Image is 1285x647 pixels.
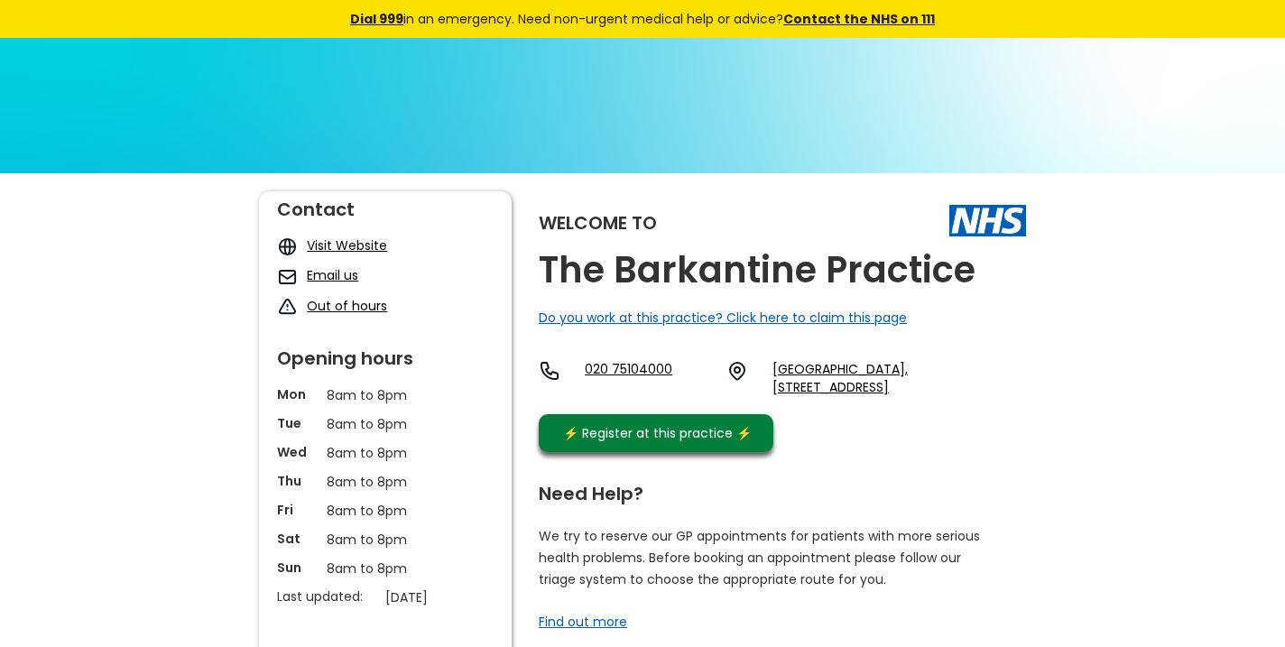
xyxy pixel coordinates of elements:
[277,559,318,577] p: Sun
[327,472,444,492] p: 8am to 8pm
[539,360,560,382] img: telephone icon
[772,360,1026,396] a: [GEOGRAPHIC_DATA], [STREET_ADDRESS]
[539,613,627,631] a: Find out more
[553,423,761,443] div: ⚡️ Register at this practice ⚡️
[277,266,298,287] img: mail icon
[783,10,935,28] a: Contact the NHS on 111
[277,472,318,490] p: Thu
[307,266,358,284] a: Email us
[327,559,444,578] p: 8am to 8pm
[585,360,712,396] a: 020 75104000
[277,587,376,605] p: Last updated:
[539,525,981,590] p: We try to reserve our GP appointments for patients with more serious health problems. Before book...
[277,385,318,403] p: Mon
[327,530,444,550] p: 8am to 8pm
[277,191,494,218] div: Contact
[277,340,494,367] div: Opening hours
[327,501,444,521] p: 8am to 8pm
[307,297,387,315] a: Out of hours
[227,9,1058,29] div: in an emergency. Need non-urgent medical help or advice?
[949,205,1026,236] img: The NHS logo
[726,360,748,382] img: practice location icon
[350,10,403,28] a: Dial 999
[539,309,907,327] a: Do you work at this practice? Click here to claim this page
[277,443,318,461] p: Wed
[539,250,975,291] h2: The Barkantine Practice
[277,501,318,519] p: Fri
[539,214,657,232] div: Welcome to
[277,414,318,432] p: Tue
[277,297,298,318] img: exclamation icon
[539,476,1008,503] div: Need Help?
[327,385,444,405] p: 8am to 8pm
[327,443,444,463] p: 8am to 8pm
[385,587,503,607] p: [DATE]
[539,414,773,452] a: ⚡️ Register at this practice ⚡️
[277,236,298,257] img: globe icon
[327,414,444,434] p: 8am to 8pm
[277,530,318,548] p: Sat
[307,236,387,254] a: Visit Website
